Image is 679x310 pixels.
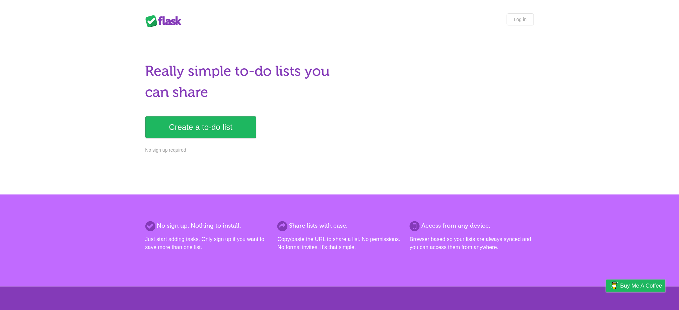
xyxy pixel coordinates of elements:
a: Log in [507,13,534,25]
a: Buy me a coffee [606,280,666,292]
img: Buy me a coffee [610,280,619,291]
h2: No sign up. Nothing to install. [145,221,269,230]
a: Create a to-do list [145,116,256,138]
div: Flask Lists [145,15,186,27]
h2: Access from any device. [410,221,534,230]
p: Browser based so your lists are always synced and you can access them from anywhere. [410,235,534,251]
span: Buy me a coffee [620,280,662,292]
p: No sign up required [145,147,336,154]
p: Just start adding tasks. Only sign up if you want to save more than one list. [145,235,269,251]
h2: Share lists with ease. [277,221,401,230]
h1: Really simple to-do lists you can share [145,61,336,103]
p: Copy/paste the URL to share a list. No permissions. No formal invites. It's that simple. [277,235,401,251]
